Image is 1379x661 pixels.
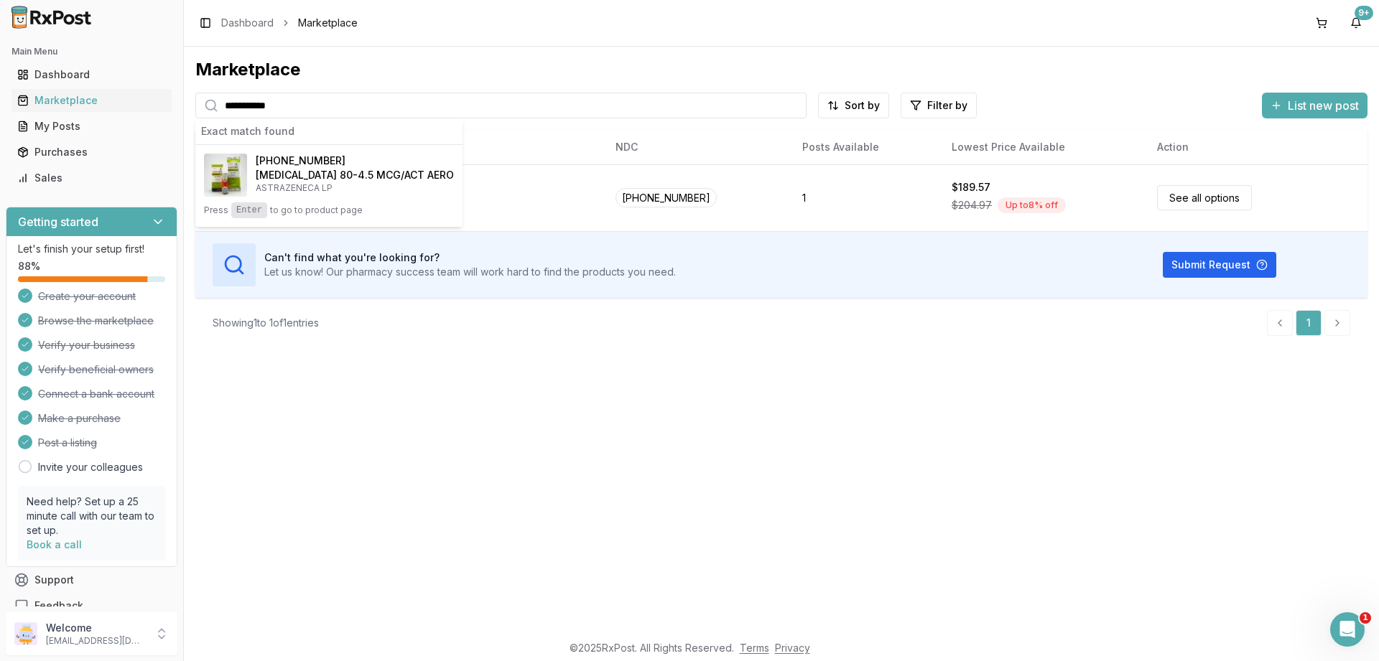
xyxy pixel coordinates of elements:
[927,98,967,113] span: Filter by
[1262,100,1368,114] a: List new post
[1360,612,1371,624] span: 1
[1267,310,1350,336] nav: pagination
[1146,130,1368,164] th: Action
[1296,310,1322,336] a: 1
[204,154,247,197] img: Symbicort 80-4.5 MCG/ACT AERO
[204,205,228,216] span: Press
[298,16,358,30] span: Marketplace
[38,314,154,328] span: Browse the marketplace
[901,93,977,118] button: Filter by
[1163,252,1276,278] button: Submit Request
[34,599,83,613] span: Feedback
[38,436,97,450] span: Post a listing
[38,362,154,377] span: Verify beneficial owners
[952,180,990,194] div: $189.57
[17,67,166,82] div: Dashboard
[11,88,172,113] a: Marketplace
[221,16,274,30] a: Dashboard
[11,46,172,57] h2: Main Menu
[11,113,172,139] a: My Posts
[38,387,154,401] span: Connect a bank account
[17,145,166,159] div: Purchases
[256,182,454,194] p: ASTRAZENECA LP
[195,58,1368,81] div: Marketplace
[791,130,940,164] th: Posts Available
[775,642,810,654] a: Privacy
[38,289,136,304] span: Create your account
[998,197,1066,213] div: Up to 8 % off
[1157,185,1252,210] a: See all options
[270,205,363,216] span: to go to product page
[18,213,98,230] h3: Getting started
[46,621,146,635] p: Welcome
[27,494,157,538] p: Need help? Set up a 25 minute call with our team to set up.
[11,165,172,191] a: Sales
[6,567,177,593] button: Support
[256,168,454,182] h4: [MEDICAL_DATA] 80-4.5 MCG/ACT AERO
[1355,6,1373,20] div: 9+
[231,202,267,218] kbd: Enter
[6,63,177,86] button: Dashboard
[1288,97,1359,114] span: List new post
[818,93,889,118] button: Sort by
[6,593,177,619] button: Feedback
[6,6,98,29] img: RxPost Logo
[17,119,166,133] div: My Posts
[38,460,143,474] a: Invite your colleagues
[952,198,992,212] span: $204.97
[6,141,177,164] button: Purchases
[27,538,82,550] a: Book a call
[38,411,121,426] span: Make a purchase
[1330,612,1365,647] iframe: Intercom live chat
[264,265,676,279] p: Let us know! Our pharmacy success team will work hard to find the products you need.
[604,130,790,164] th: NDC
[11,62,172,88] a: Dashboard
[38,338,135,352] span: Verify your business
[264,250,676,265] h3: Can't find what you're looking for?
[940,130,1146,164] th: Lowest Price Available
[740,642,769,654] a: Terms
[791,164,940,231] td: 1
[213,316,319,330] div: Showing 1 to 1 of 1 entries
[221,16,358,30] nav: breadcrumb
[17,93,166,108] div: Marketplace
[6,115,177,138] button: My Posts
[1345,11,1368,34] button: 9+
[6,167,177,189] button: Sales
[18,259,40,273] span: 88 %
[195,145,463,227] button: Symbicort 80-4.5 MCG/ACT AERO[PHONE_NUMBER][MEDICAL_DATA] 80-4.5 MCG/ACT AEROASTRAZENECA LPPressE...
[18,242,165,256] p: Let's finish your setup first!
[195,118,463,145] div: Exact match found
[256,154,345,168] span: [PHONE_NUMBER]
[616,188,717,207] span: [PHONE_NUMBER]
[6,89,177,112] button: Marketplace
[46,635,146,647] p: [EMAIL_ADDRESS][DOMAIN_NAME]
[11,139,172,165] a: Purchases
[17,171,166,185] div: Sales
[845,98,880,113] span: Sort by
[14,622,37,645] img: User avatar
[1262,93,1368,118] button: List new post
